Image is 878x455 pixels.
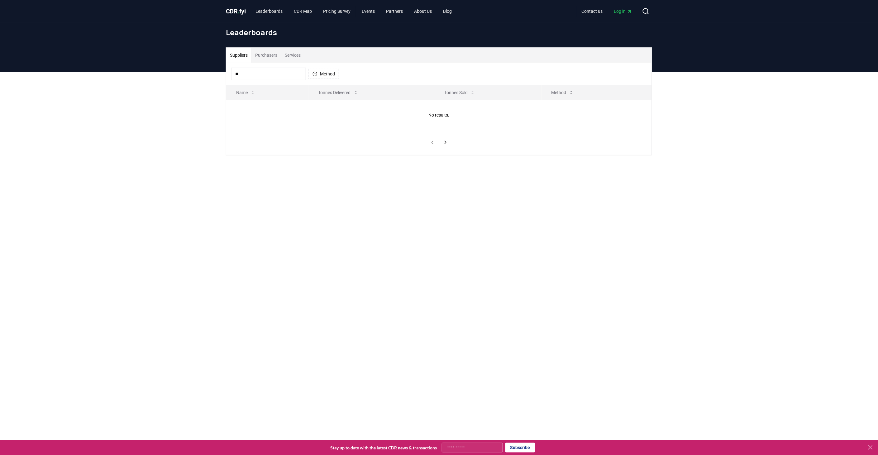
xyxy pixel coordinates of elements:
a: Pricing Survey [318,6,356,17]
button: Suppliers [226,48,251,63]
a: Events [357,6,380,17]
button: next page [440,136,451,149]
nav: Main [577,6,637,17]
a: Contact us [577,6,608,17]
button: Method [546,86,579,99]
button: Method [308,69,339,79]
button: Services [281,48,304,63]
a: CDR Map [289,6,317,17]
a: Log in [609,6,637,17]
button: Purchasers [251,48,281,63]
button: Tonnes Sold [439,86,480,99]
h1: Leaderboards [226,27,652,37]
button: Tonnes Delivered [313,86,363,99]
a: Blog [438,6,457,17]
a: CDR.fyi [226,7,246,16]
span: . [238,7,240,15]
nav: Main [251,6,457,17]
button: Name [231,86,260,99]
a: About Us [409,6,437,17]
a: Leaderboards [251,6,288,17]
td: No results. [226,100,652,130]
span: CDR fyi [226,7,246,15]
a: Partners [381,6,408,17]
span: Log in [614,8,632,14]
